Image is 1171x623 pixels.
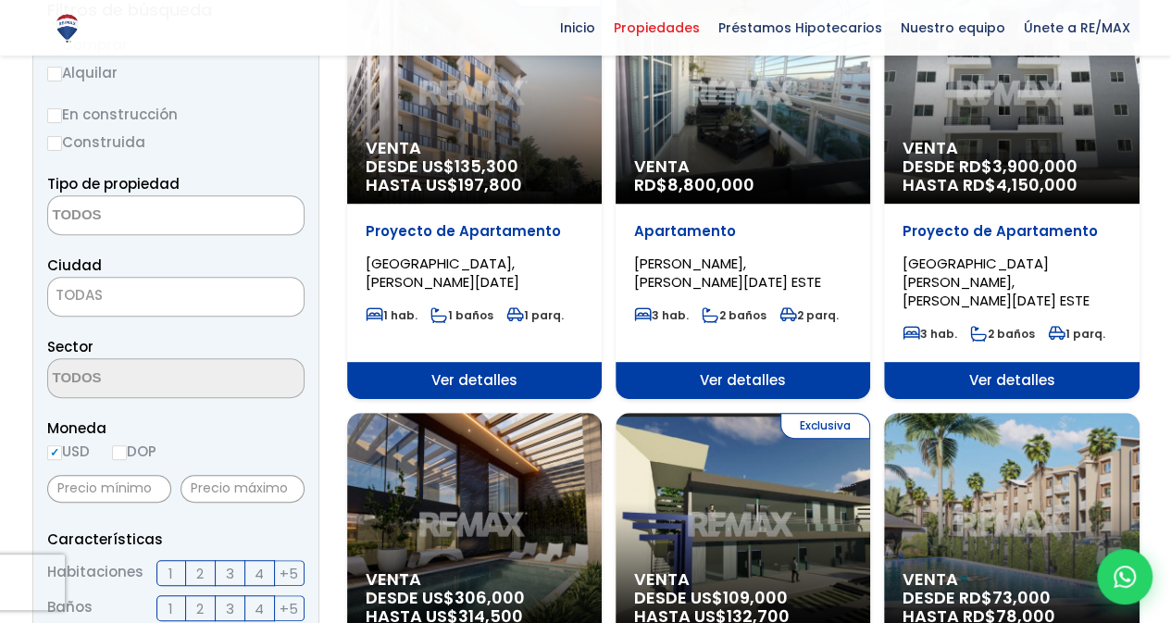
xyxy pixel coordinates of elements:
span: Ciudad [47,255,102,275]
span: 2 [196,597,204,620]
span: Venta [903,139,1120,157]
span: 3 hab. [634,307,689,323]
span: Ver detalles [347,362,602,399]
span: Únete a RE/MAX [1015,14,1140,42]
span: TODAS [48,282,304,308]
span: +5 [280,562,298,585]
textarea: Search [48,196,228,236]
span: 3 hab. [903,326,957,342]
textarea: Search [48,359,228,399]
p: Apartamento [634,222,852,241]
span: 3,900,000 [992,155,1078,178]
span: HASTA US$ [366,176,583,194]
span: Venta [903,570,1120,589]
input: En construcción [47,108,62,123]
span: 306,000 [455,586,525,609]
label: Alquilar [47,61,305,84]
span: 1 parq. [1048,326,1105,342]
span: 2 baños [970,326,1035,342]
span: 1 baños [430,307,493,323]
span: Tipo de propiedad [47,174,180,193]
input: Construida [47,136,62,151]
p: Proyecto de Apartamento [903,222,1120,241]
span: +5 [280,597,298,620]
span: 2 baños [702,307,766,323]
span: 4 [255,562,264,585]
span: 197,800 [458,173,522,196]
span: RD$ [634,173,754,196]
span: Ver detalles [884,362,1139,399]
input: Precio mínimo [47,475,171,503]
input: Alquilar [47,67,62,81]
input: Precio máximo [181,475,305,503]
span: 3 [226,597,234,620]
span: 2 [196,562,204,585]
span: Venta [634,157,852,176]
span: Moneda [47,417,305,440]
span: 4 [255,597,264,620]
input: USD [47,445,62,460]
span: Baños [47,595,93,621]
span: 135,300 [455,155,518,178]
span: Venta [366,570,583,589]
input: DOP [112,445,127,460]
span: 4,150,000 [996,173,1078,196]
span: Sector [47,337,93,356]
label: Construida [47,131,305,154]
label: USD [47,440,90,463]
span: TODAS [47,277,305,317]
span: 1 parq. [506,307,564,323]
span: 109,000 [723,586,788,609]
label: En construcción [47,103,305,126]
p: Proyecto de Apartamento [366,222,583,241]
span: 1 hab. [366,307,417,323]
span: Préstamos Hipotecarios [709,14,891,42]
span: Exclusiva [780,413,870,439]
label: DOP [112,440,156,463]
span: DESDE US$ [366,157,583,194]
span: DESDE RD$ [903,157,1120,194]
span: 73,000 [992,586,1051,609]
img: Logo de REMAX [51,12,83,44]
span: Habitaciones [47,560,143,586]
span: Inicio [551,14,604,42]
span: Venta [366,139,583,157]
span: [GEOGRAPHIC_DATA][PERSON_NAME], [PERSON_NAME][DATE] ESTE [903,254,1090,310]
span: Nuestro equipo [891,14,1015,42]
span: 3 [226,562,234,585]
span: [PERSON_NAME], [PERSON_NAME][DATE] ESTE [634,254,821,292]
span: 1 [168,597,173,620]
span: 8,800,000 [667,173,754,196]
span: Venta [634,570,852,589]
p: Características [47,528,305,551]
span: 1 [168,562,173,585]
span: HASTA RD$ [903,176,1120,194]
span: Propiedades [604,14,709,42]
span: [GEOGRAPHIC_DATA], [PERSON_NAME][DATE] [366,254,519,292]
span: 2 parq. [779,307,839,323]
span: TODAS [56,285,103,305]
span: Ver detalles [616,362,870,399]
